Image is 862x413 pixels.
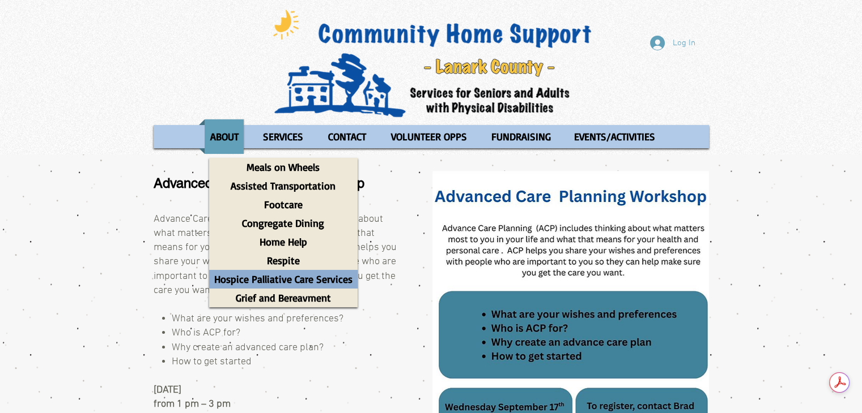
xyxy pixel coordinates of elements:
[154,213,397,296] span: Advance Care Planning (ACP) includes thinking about what matters most to you in your life and wha...
[259,195,308,214] p: Footcare
[209,289,358,307] a: Grief and Bereavment
[386,119,472,154] p: VOLUNTEER OPPS
[323,119,371,154] p: CONTACT
[563,119,666,154] a: EVENTS/ACTIVITIES
[258,119,308,154] p: SERVICES
[262,251,305,270] p: Respite
[172,313,343,325] span: What are your wishes and preferences?
[209,158,358,177] a: Meals on Wheels
[252,119,314,154] a: SERVICES
[380,119,478,154] a: VOLUNTEER OPPS
[172,356,252,368] span: How to get started ​
[154,175,364,191] span: Advanced Care Planning Workshop
[209,195,358,214] a: Footcare
[209,270,358,289] a: Hospice Palliative Care Services
[317,119,377,154] a: CONTACT
[154,119,709,154] nav: Site
[486,119,556,154] p: FUNDRAISING
[642,32,703,54] button: Log In
[481,119,560,154] a: FUNDRAISING
[199,119,249,154] a: ABOUT
[254,233,312,251] p: Home Help
[209,214,358,233] a: Congregate Dining
[154,384,231,410] span: [DATE] from 1 pm – 3 pm
[209,177,358,195] a: Assisted Transportation
[241,158,325,177] p: Meals on Wheels
[172,342,324,354] span: Why create an advanced care plan?
[226,177,341,195] p: Assisted Transportation
[172,327,240,339] span: Who is ACP for?
[209,233,358,251] a: Home Help
[209,251,358,270] a: Respite
[237,214,329,233] p: Congregate Dining
[231,289,336,307] p: Grief and Bereavment
[669,37,699,49] span: Log In
[569,119,660,154] p: EVENTS/ACTIVITIES
[205,119,244,154] p: ABOUT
